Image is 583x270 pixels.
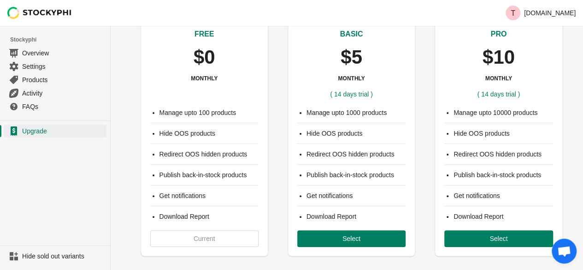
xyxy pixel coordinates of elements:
a: Overview [4,46,106,60]
h3: MONTHLY [191,75,218,82]
li: Publish back-in-stock products [159,170,259,180]
li: Publish back-in-stock products [306,170,406,180]
li: Download Report [159,212,259,221]
span: ( 14 days trial ) [477,90,520,98]
li: Get notifications [159,191,259,200]
button: Select [444,230,553,247]
li: Manage upto 10000 products [453,108,553,117]
li: Manage upto 1000 products [306,108,406,117]
li: Hide OOS products [453,129,553,138]
span: Hide sold out variants [22,252,105,261]
img: Stockyphi [7,7,72,19]
li: Redirect OOS hidden products [306,150,406,159]
li: Redirect OOS hidden products [453,150,553,159]
button: Avatar with initials T[DOMAIN_NAME] [502,4,579,22]
span: Settings [22,62,105,71]
span: Stockyphi [10,35,110,44]
span: BASIC [340,30,363,38]
span: Upgrade [22,126,105,136]
li: Download Report [306,212,406,221]
li: Manage upto 100 products [159,108,259,117]
p: $0 [194,47,215,67]
span: Select [342,235,360,242]
a: Hide sold out variants [4,250,106,263]
li: Hide OOS products [306,129,406,138]
p: $5 [341,47,362,67]
li: Publish back-in-stock products [453,170,553,180]
h3: MONTHLY [485,75,512,82]
span: FAQs [22,102,105,111]
p: $10 [483,47,515,67]
a: FAQs [4,100,106,113]
li: Hide OOS products [159,129,259,138]
li: Download Report [453,212,553,221]
text: T [511,9,515,17]
span: Avatar with initials T [506,6,520,20]
span: FREE [194,30,214,38]
button: Select [297,230,406,247]
li: Redirect OOS hidden products [159,150,259,159]
p: [DOMAIN_NAME] [524,9,576,17]
span: ( 14 days trial ) [330,90,373,98]
a: Activity [4,86,106,100]
div: Open chat [552,239,577,264]
span: Activity [22,89,105,98]
span: Overview [22,48,105,58]
span: Select [489,235,507,242]
a: Products [4,73,106,86]
h3: MONTHLY [338,75,365,82]
a: Upgrade [4,125,106,138]
span: PRO [490,30,506,38]
li: Get notifications [306,191,406,200]
li: Get notifications [453,191,553,200]
a: Settings [4,60,106,73]
span: Products [22,75,105,84]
